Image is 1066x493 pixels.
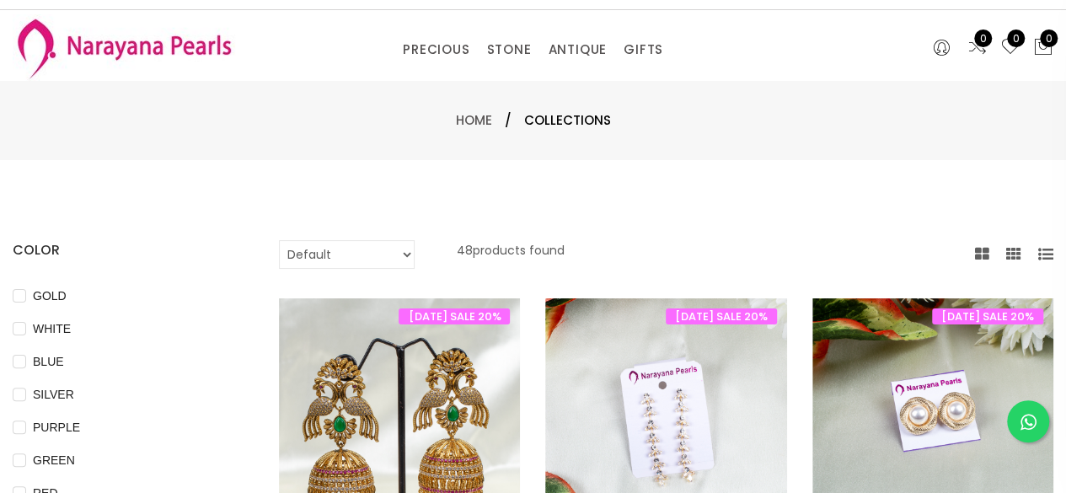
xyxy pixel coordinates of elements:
span: 0 [1007,29,1025,47]
span: PURPLE [26,418,87,437]
span: 0 [974,29,992,47]
h4: COLOR [13,240,228,260]
a: ANTIQUE [548,37,607,62]
a: 0 [967,37,988,59]
a: GIFTS [624,37,663,62]
span: [DATE] SALE 20% [932,308,1043,324]
a: 0 [1000,37,1020,59]
button: 0 [1033,37,1053,59]
a: STONE [486,37,531,62]
span: [DATE] SALE 20% [666,308,777,324]
span: BLUE [26,352,71,371]
span: GOLD [26,287,73,305]
span: SILVER [26,385,81,404]
span: WHITE [26,319,78,338]
a: Home [456,111,492,129]
p: 48 products found [457,240,565,269]
span: GREEN [26,451,82,469]
a: PRECIOUS [403,37,469,62]
span: 0 [1040,29,1058,47]
span: [DATE] SALE 20% [399,308,510,324]
span: Collections [524,110,611,131]
span: / [505,110,512,131]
